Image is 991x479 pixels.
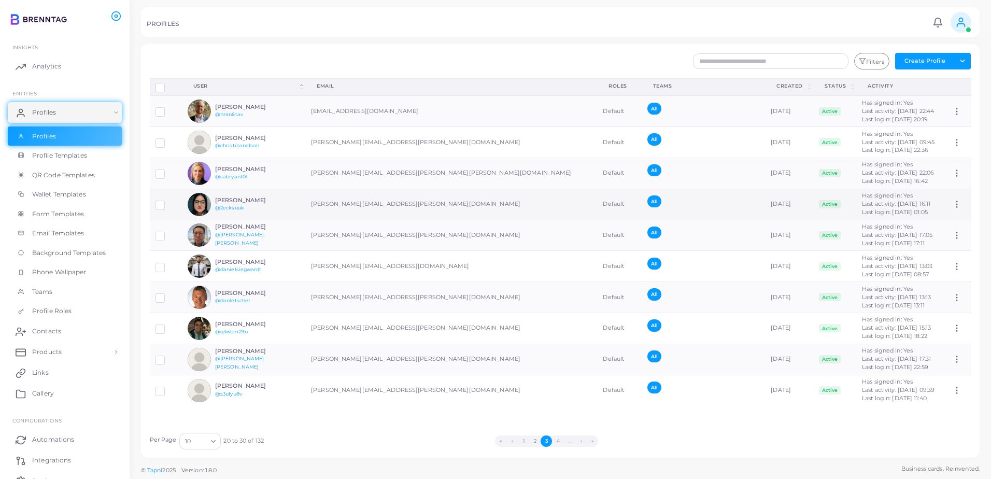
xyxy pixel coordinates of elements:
[32,132,56,141] span: Profiles
[552,435,563,447] button: Go to page 4
[32,151,87,160] span: Profile Templates
[765,282,813,313] td: [DATE]
[862,363,928,371] span: Last login: [DATE] 22:59
[597,158,641,189] td: Default
[597,95,641,126] td: Default
[765,251,813,282] td: [DATE]
[529,435,541,447] button: Go to page 2
[862,223,913,230] span: Has signed in: Yes
[162,466,175,475] span: 2025
[215,329,248,334] a: @q3wbm29u
[8,301,122,321] a: Profile Roles
[32,190,86,199] span: Wallet Templates
[305,251,597,282] td: [PERSON_NAME][EMAIL_ADDRESS][DOMAIN_NAME]
[8,362,122,383] a: Links
[215,232,265,246] a: @[PERSON_NAME].[PERSON_NAME]
[32,435,74,444] span: Automations
[188,255,211,278] img: avatar
[215,356,265,370] a: @[PERSON_NAME].[PERSON_NAME]
[215,205,244,210] a: @2ecksuuk
[215,298,250,303] a: @danletscher
[647,382,661,393] span: All
[819,200,841,208] span: Active
[895,53,954,69] button: Create Profile
[215,348,291,355] h6: [PERSON_NAME]
[305,344,597,375] td: [PERSON_NAME][EMAIL_ADDRESS][PERSON_NAME][DOMAIN_NAME]
[9,10,67,29] img: logo
[819,262,841,271] span: Active
[188,100,211,123] img: avatar
[8,262,122,282] a: Phone Wallpaper
[862,302,925,309] span: Last login: [DATE] 13:11
[32,456,71,465] span: Integrations
[215,266,262,272] a: @danielsiegwardt
[215,111,243,117] a: @nr4n6tav
[597,189,641,220] td: Default
[215,223,291,230] h6: [PERSON_NAME]
[185,436,191,447] span: 10
[862,138,935,146] span: Last activity: [DATE] 09:45
[305,282,597,313] td: [PERSON_NAME][EMAIL_ADDRESS][PERSON_NAME][DOMAIN_NAME]
[141,466,217,475] span: ©
[862,324,931,331] span: Last activity: [DATE] 15:13
[179,433,221,449] div: Search for option
[8,282,122,302] a: Teams
[862,262,932,270] span: Last activity: [DATE] 13:03
[32,267,87,277] span: Phone Wallpaper
[608,82,630,90] div: Roles
[862,386,935,393] span: Last activity: [DATE] 09:39
[188,317,211,340] img: avatar
[8,243,122,263] a: Background Templates
[193,82,298,90] div: User
[188,223,211,247] img: avatar
[901,464,980,473] span: Business cards. Reinvented.
[854,53,889,69] button: Filters
[215,391,242,397] a: @s3ufyu8v
[518,435,529,447] button: Go to page 1
[862,99,913,106] span: Has signed in: Yes
[765,95,813,126] td: [DATE]
[215,135,291,142] h6: [PERSON_NAME]
[597,282,641,313] td: Default
[8,383,122,404] a: Gallery
[8,223,122,243] a: Email Templates
[150,78,182,95] th: Row-selection
[862,200,930,207] span: Last activity: [DATE] 16:11
[862,285,913,292] span: Has signed in: Yes
[862,231,932,238] span: Last activity: [DATE] 17:05
[819,324,841,332] span: Active
[215,143,260,148] a: @christinanelson
[825,82,849,90] div: Status
[188,162,211,185] img: avatar
[647,227,661,238] span: All
[32,347,62,357] span: Products
[192,435,207,447] input: Search for option
[647,350,661,362] span: All
[765,127,813,158] td: [DATE]
[541,435,552,447] button: Go to page 3
[305,313,597,344] td: [PERSON_NAME][EMAIL_ADDRESS][PERSON_NAME][DOMAIN_NAME]
[32,306,72,316] span: Profile Roles
[597,127,641,158] td: Default
[765,313,813,344] td: [DATE]
[147,20,179,27] h5: PROFILES
[776,82,806,90] div: Created
[305,375,597,405] td: [PERSON_NAME][EMAIL_ADDRESS][PERSON_NAME][DOMAIN_NAME]
[215,174,247,179] a: @cabryant01
[215,259,291,265] h6: [PERSON_NAME]
[862,239,925,247] span: Last login: [DATE] 17:11
[597,375,641,405] td: Default
[215,197,291,204] h6: [PERSON_NAME]
[819,231,841,239] span: Active
[215,321,291,328] h6: [PERSON_NAME]
[862,254,913,261] span: Has signed in: Yes
[862,208,928,216] span: Last login: [DATE] 01:05
[647,258,661,270] span: All
[765,220,813,251] td: [DATE]
[946,78,971,95] th: Action
[765,375,813,405] td: [DATE]
[32,287,53,297] span: Teams
[305,220,597,251] td: [PERSON_NAME][EMAIL_ADDRESS][PERSON_NAME][DOMAIN_NAME]
[264,435,830,447] ul: Pagination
